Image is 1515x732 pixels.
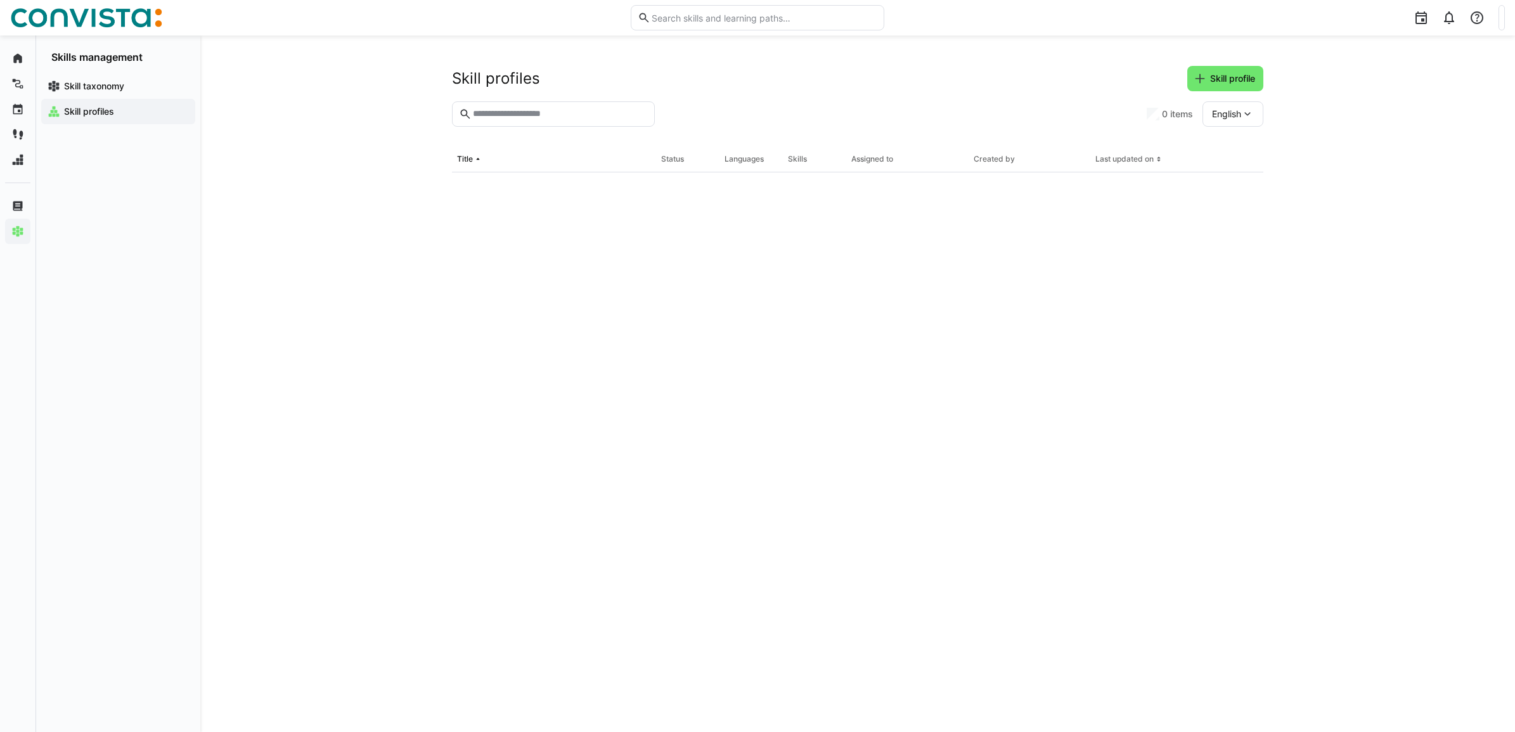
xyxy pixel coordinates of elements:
span: English [1212,108,1241,120]
div: Assigned to [851,154,893,164]
div: Languages [725,154,764,164]
input: Search skills and learning paths… [650,12,877,23]
span: Skill profile [1208,72,1257,85]
div: Created by [974,154,1015,164]
span: items [1170,108,1193,120]
div: Title [457,154,473,164]
div: Last updated on [1095,154,1154,164]
h2: Skill profiles [452,69,540,88]
div: Status [661,154,684,164]
button: Skill profile [1187,66,1263,91]
div: Skills [788,154,807,164]
span: 0 [1162,108,1168,120]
